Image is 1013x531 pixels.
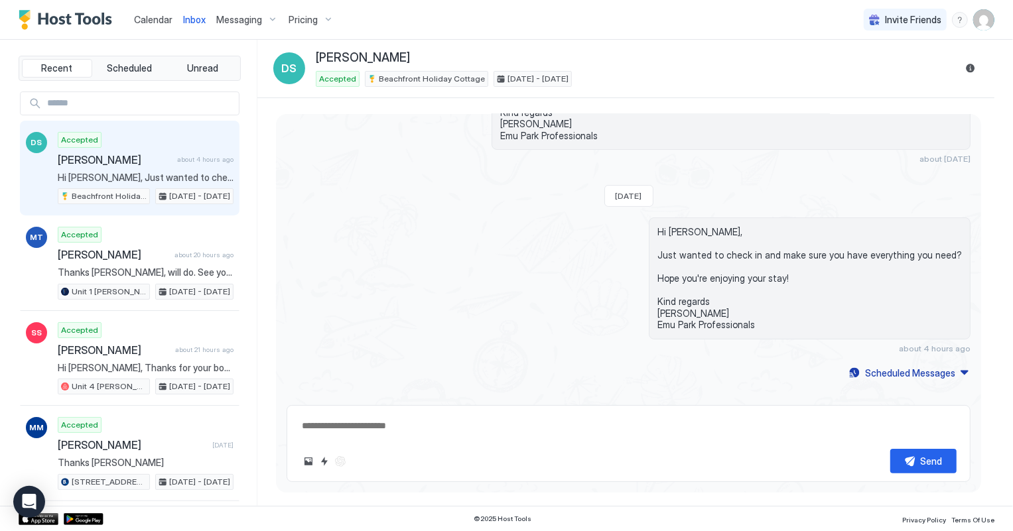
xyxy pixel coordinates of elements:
span: Accepted [61,134,98,146]
span: MM [29,422,44,434]
a: Calendar [134,13,172,27]
button: Unread [167,59,237,78]
span: [PERSON_NAME] [58,343,170,357]
button: Scheduled Messages [847,364,971,382]
span: [DATE] - [DATE] [169,286,230,298]
span: [PERSON_NAME] [58,153,172,166]
button: Reservation information [963,60,979,76]
span: Pricing [289,14,318,26]
span: Thanks [PERSON_NAME], will do. See you in a couple of months! [58,266,234,278]
span: Unit 1 [PERSON_NAME] [72,286,147,298]
span: Accepted [61,229,98,241]
div: tab-group [19,56,241,81]
div: Open Intercom Messenger [13,486,45,518]
span: [PERSON_NAME] [316,50,410,66]
span: DS [31,137,42,148]
span: [DATE] - [DATE] [169,381,230,392]
span: Accepted [61,419,98,431]
div: Scheduled Messages [865,366,955,380]
span: © 2025 Host Tools [474,514,532,523]
a: Google Play Store [64,513,103,525]
span: SS [31,327,42,339]
a: Terms Of Use [951,512,994,526]
span: Messaging [216,14,262,26]
span: [DATE] [616,191,642,201]
span: Hi [PERSON_NAME], Just wanted to check in and make sure you have everything you need? Hope you're... [58,172,234,184]
button: Upload image [301,453,316,469]
a: Host Tools Logo [19,10,118,30]
span: Accepted [319,73,356,85]
span: [DATE] - [DATE] [169,476,230,488]
span: Calendar [134,14,172,25]
span: Invite Friends [885,14,941,26]
span: Thanks [PERSON_NAME] [58,457,234,469]
a: Privacy Policy [902,512,946,526]
span: Inbox [183,14,206,25]
span: [PERSON_NAME] [58,438,207,451]
span: DS [282,60,297,76]
span: Beachfront Holiday Cottage [379,73,485,85]
span: about 21 hours ago [175,345,234,354]
span: Unread [187,62,218,74]
span: about 20 hours ago [174,251,234,259]
span: Hi [PERSON_NAME], Just wanted to check in and make sure you have everything you need? Hope you're... [657,226,962,331]
span: Terms Of Use [951,516,994,524]
span: about 4 hours ago [177,155,234,164]
div: Send [921,454,943,468]
span: Scheduled [107,62,153,74]
span: [STREET_ADDRESS][PERSON_NAME] [72,476,147,488]
span: [PERSON_NAME] [58,248,169,261]
span: [DATE] - [DATE] [169,190,230,202]
span: about [DATE] [919,154,971,164]
span: MT [30,231,43,243]
span: Recent [41,62,72,74]
button: Recent [22,59,92,78]
span: [DATE] - [DATE] [507,73,569,85]
span: Accepted [61,324,98,336]
span: [DATE] [212,441,234,449]
a: Inbox [183,13,206,27]
span: about 4 hours ago [899,343,971,353]
a: App Store [19,513,58,525]
span: Unit 4 [PERSON_NAME] [72,381,147,392]
span: Privacy Policy [902,516,946,524]
div: User profile [973,9,994,30]
input: Input Field [42,92,239,115]
span: Beachfront Holiday Cottage [72,190,147,202]
button: Scheduled [95,59,165,78]
button: Quick reply [316,453,332,469]
div: menu [952,12,968,28]
button: Send [890,449,957,473]
span: Hi [PERSON_NAME], Thanks for your booking. Please come to [GEOGRAPHIC_DATA], [STREET_ADDRESS][PER... [58,362,234,374]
